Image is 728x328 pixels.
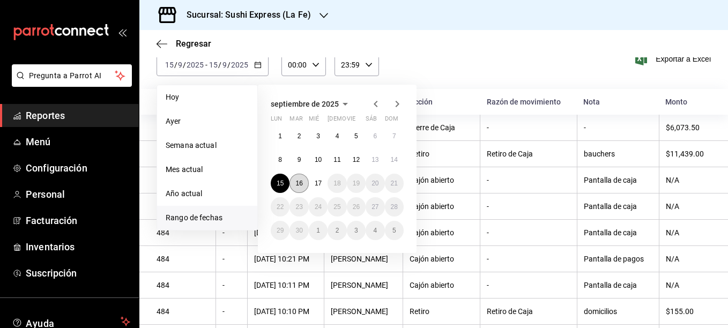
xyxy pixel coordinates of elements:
[487,150,570,158] div: Retiro de Caja
[227,61,231,69] span: /
[366,174,384,193] button: 20 de septiembre de 2025
[366,150,384,169] button: 13 de septiembre de 2025
[315,180,322,187] abbr: 17 de septiembre de 2025
[354,132,358,140] abbr: 5 de septiembre de 2025
[666,123,711,132] div: $6,073.50
[328,150,346,169] button: 11 de septiembre de 2025
[385,150,404,169] button: 14 de septiembre de 2025
[316,227,320,234] abbr: 1 de octubre de 2025
[328,197,346,217] button: 25 de septiembre de 2025
[8,78,132,89] a: Pregunta a Parrot AI
[385,197,404,217] button: 28 de septiembre de 2025
[584,281,652,289] div: Pantalla de caja
[584,123,652,132] div: -
[347,126,366,146] button: 5 de septiembre de 2025
[166,188,249,199] span: Año actual
[271,126,289,146] button: 1 de septiembre de 2025
[271,197,289,217] button: 22 de septiembre de 2025
[333,203,340,211] abbr: 25 de septiembre de 2025
[347,174,366,193] button: 19 de septiembre de 2025
[295,203,302,211] abbr: 23 de septiembre de 2025
[289,150,308,169] button: 9 de septiembre de 2025
[353,203,360,211] abbr: 26 de septiembre de 2025
[353,156,360,163] abbr: 12 de septiembre de 2025
[584,176,652,184] div: Pantalla de caja
[487,202,570,211] div: -
[584,150,652,158] div: bauchers
[353,180,360,187] abbr: 19 de septiembre de 2025
[487,281,570,289] div: -
[372,203,378,211] abbr: 27 de septiembre de 2025
[309,221,328,240] button: 1 de octubre de 2025
[666,202,711,211] div: N/A
[366,126,384,146] button: 6 de septiembre de 2025
[410,307,473,316] div: Retiro
[176,39,211,49] span: Regresar
[328,174,346,193] button: 18 de septiembre de 2025
[186,61,204,69] input: ----
[391,180,398,187] abbr: 21 de septiembre de 2025
[328,115,391,126] abbr: jueves
[222,281,241,289] div: -
[372,180,378,187] abbr: 20 de septiembre de 2025
[328,221,346,240] button: 2 de octubre de 2025
[385,221,404,240] button: 5 de octubre de 2025
[385,115,398,126] abbr: domingo
[222,255,241,263] div: -
[271,150,289,169] button: 8 de septiembre de 2025
[271,174,289,193] button: 15 de septiembre de 2025
[336,227,339,234] abbr: 2 de octubre de 2025
[309,115,319,126] abbr: miércoles
[26,266,130,280] span: Suscripción
[315,203,322,211] abbr: 24 de septiembre de 2025
[254,228,317,237] div: [DATE] 10:27 PM
[331,307,396,316] div: [PERSON_NAME]
[157,281,209,289] div: 484
[295,227,302,234] abbr: 30 de septiembre de 2025
[12,64,132,87] button: Pregunta a Parrot AI
[328,126,346,146] button: 4 de septiembre de 2025
[637,53,711,65] button: Exportar a Excel
[289,115,302,126] abbr: martes
[271,98,352,110] button: septiembre de 2025
[392,227,396,234] abbr: 5 de octubre de 2025
[366,197,384,217] button: 27 de septiembre de 2025
[157,255,209,263] div: 484
[222,228,241,237] div: -
[26,187,130,202] span: Personal
[289,221,308,240] button: 30 de septiembre de 2025
[222,61,227,69] input: --
[666,150,711,158] div: $11,439.00
[157,228,209,237] div: 484
[178,9,311,21] h3: Sucursal: Sushi Express (La Fe)
[118,28,127,36] button: open_drawer_menu
[392,132,396,140] abbr: 7 de septiembre de 2025
[331,281,396,289] div: [PERSON_NAME]
[166,164,249,175] span: Mes actual
[218,61,221,69] span: /
[391,156,398,163] abbr: 14 de septiembre de 2025
[347,150,366,169] button: 12 de septiembre de 2025
[222,307,241,316] div: -
[487,98,571,106] div: Razón de movimiento
[166,140,249,151] span: Semana actual
[666,307,711,316] div: $155.00
[209,61,218,69] input: --
[666,281,711,289] div: N/A
[366,115,377,126] abbr: sábado
[336,132,339,140] abbr: 4 de septiembre de 2025
[354,227,358,234] abbr: 3 de octubre de 2025
[373,227,377,234] abbr: 4 de octubre de 2025
[278,156,282,163] abbr: 8 de septiembre de 2025
[26,213,130,228] span: Facturación
[298,132,301,140] abbr: 2 de septiembre de 2025
[584,307,652,316] div: domicilios
[231,61,249,69] input: ----
[295,180,302,187] abbr: 16 de septiembre de 2025
[487,228,570,237] div: -
[174,61,177,69] span: /
[347,197,366,217] button: 26 de septiembre de 2025
[254,281,317,289] div: [DATE] 10:11 PM
[487,307,570,316] div: Retiro de Caja
[166,212,249,223] span: Rango de fechas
